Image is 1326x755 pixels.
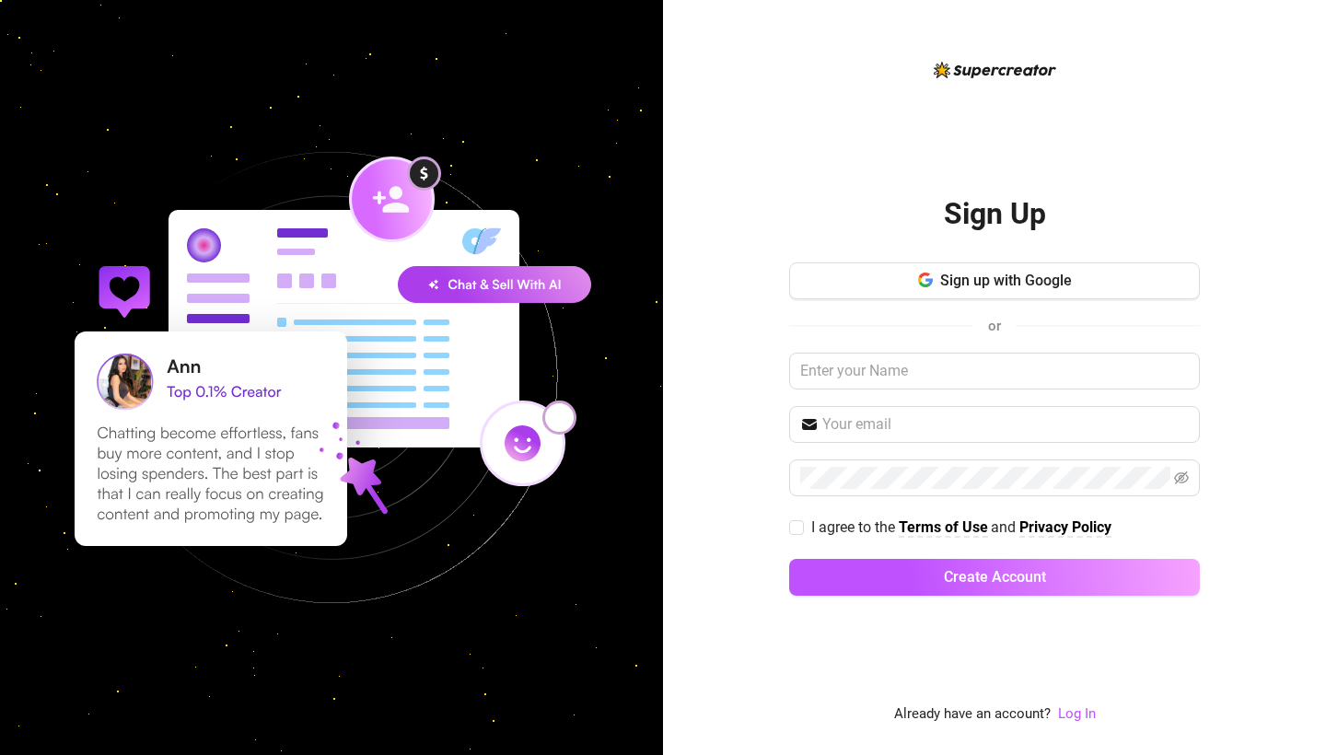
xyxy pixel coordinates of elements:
img: logo-BBDzfeDw.svg [934,62,1056,78]
a: Log In [1058,703,1096,726]
input: Enter your Name [789,353,1200,389]
h2: Sign Up [944,195,1046,233]
button: Sign up with Google [789,262,1200,299]
span: Already have an account? [894,703,1051,726]
strong: Privacy Policy [1019,518,1111,536]
a: Log In [1058,705,1096,722]
span: Create Account [944,568,1046,586]
strong: Terms of Use [899,518,988,536]
input: Your email [822,413,1189,436]
span: and [991,518,1019,536]
span: Sign up with Google [940,272,1072,289]
span: or [988,318,1001,334]
button: Create Account [789,559,1200,596]
span: I agree to the [811,518,899,536]
a: Privacy Policy [1019,518,1111,538]
span: eye-invisible [1174,470,1189,485]
img: signup-background-D0MIrEPF.svg [13,59,650,696]
a: Terms of Use [899,518,988,538]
